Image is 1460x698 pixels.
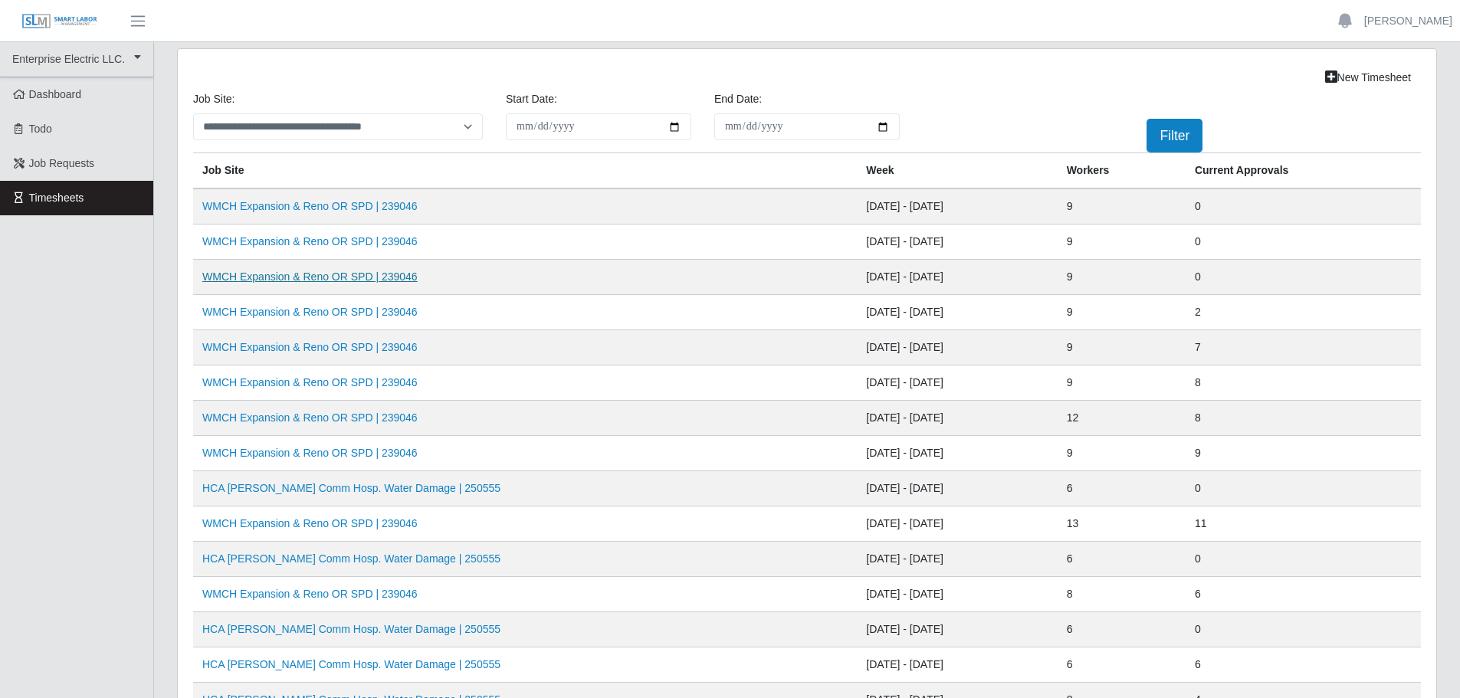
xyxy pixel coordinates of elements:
[202,411,418,424] a: WMCH Expansion & Reno OR SPD | 239046
[857,365,1057,401] td: [DATE] - [DATE]
[857,401,1057,436] td: [DATE] - [DATE]
[202,552,500,565] a: HCA [PERSON_NAME] Comm Hosp. Water Damage | 250555
[29,123,52,135] span: Todo
[1186,647,1421,683] td: 6
[1186,330,1421,365] td: 7
[1186,188,1421,224] td: 0
[1058,471,1186,506] td: 6
[29,157,95,169] span: Job Requests
[857,330,1057,365] td: [DATE] - [DATE]
[21,13,98,30] img: SLM Logo
[1186,436,1421,471] td: 9
[202,517,418,529] a: WMCH Expansion & Reno OR SPD | 239046
[857,647,1057,683] td: [DATE] - [DATE]
[1058,224,1186,260] td: 9
[29,88,82,100] span: Dashboard
[1058,295,1186,330] td: 9
[202,270,418,283] a: WMCH Expansion & Reno OR SPD | 239046
[1186,224,1421,260] td: 0
[1058,542,1186,577] td: 6
[1315,64,1421,91] a: New Timesheet
[857,260,1057,295] td: [DATE] - [DATE]
[1186,365,1421,401] td: 8
[202,306,418,318] a: WMCH Expansion & Reno OR SPD | 239046
[193,153,857,189] th: job site
[1186,471,1421,506] td: 0
[1058,365,1186,401] td: 9
[202,447,418,459] a: WMCH Expansion & Reno OR SPD | 239046
[1058,612,1186,647] td: 6
[1058,506,1186,542] td: 13
[857,188,1057,224] td: [DATE] - [DATE]
[1058,330,1186,365] td: 9
[714,91,762,107] label: End Date:
[1058,153,1186,189] th: Workers
[1186,153,1421,189] th: Current Approvals
[202,482,500,494] a: HCA [PERSON_NAME] Comm Hosp. Water Damage | 250555
[1186,542,1421,577] td: 0
[857,577,1057,612] td: [DATE] - [DATE]
[1364,13,1452,29] a: [PERSON_NAME]
[202,376,418,388] a: WMCH Expansion & Reno OR SPD | 239046
[1147,119,1202,152] button: Filter
[193,91,235,107] label: job site:
[202,235,418,247] a: WMCH Expansion & Reno OR SPD | 239046
[1058,401,1186,436] td: 12
[1186,260,1421,295] td: 0
[506,91,557,107] label: Start Date:
[857,506,1057,542] td: [DATE] - [DATE]
[857,471,1057,506] td: [DATE] - [DATE]
[202,588,418,600] a: WMCH Expansion & Reno OR SPD | 239046
[202,623,500,635] a: HCA [PERSON_NAME] Comm Hosp. Water Damage | 250555
[1186,577,1421,612] td: 6
[1058,260,1186,295] td: 9
[1186,295,1421,330] td: 2
[202,658,500,670] a: HCA [PERSON_NAME] Comm Hosp. Water Damage | 250555
[1058,188,1186,224] td: 9
[1186,612,1421,647] td: 0
[1058,577,1186,612] td: 8
[202,341,418,353] a: WMCH Expansion & Reno OR SPD | 239046
[1058,647,1186,683] td: 6
[857,224,1057,260] td: [DATE] - [DATE]
[29,192,84,204] span: Timesheets
[857,612,1057,647] td: [DATE] - [DATE]
[1186,506,1421,542] td: 11
[1058,436,1186,471] td: 9
[1186,401,1421,436] td: 8
[202,200,418,212] a: WMCH Expansion & Reno OR SPD | 239046
[857,436,1057,471] td: [DATE] - [DATE]
[857,542,1057,577] td: [DATE] - [DATE]
[857,295,1057,330] td: [DATE] - [DATE]
[857,153,1057,189] th: Week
